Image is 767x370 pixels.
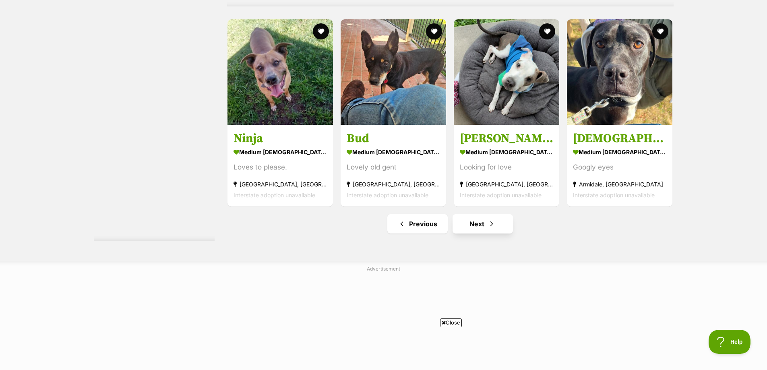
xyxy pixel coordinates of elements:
[347,146,440,157] strong: medium [DEMOGRAPHIC_DATA] Dog
[227,124,333,206] a: Ninja medium [DEMOGRAPHIC_DATA] Dog Loves to please. [GEOGRAPHIC_DATA], [GEOGRAPHIC_DATA] Interst...
[709,330,751,354] iframe: Help Scout Beacon - Open
[573,146,666,157] strong: medium [DEMOGRAPHIC_DATA] Dog
[234,130,327,146] h3: Ninja
[573,161,666,172] div: Googly eyes
[347,161,440,172] div: Lovely old gent
[341,124,446,206] a: Bud medium [DEMOGRAPHIC_DATA] Dog Lovely old gent [GEOGRAPHIC_DATA], [GEOGRAPHIC_DATA] Interstate...
[347,178,440,189] strong: [GEOGRAPHIC_DATA], [GEOGRAPHIC_DATA]
[453,214,513,234] a: Next page
[188,330,579,366] iframe: Advertisement
[347,191,428,198] span: Interstate adoption unavailable
[234,161,327,172] div: Loves to please.
[454,19,559,125] img: Pippin - American Staffordshire Terrier Dog
[387,214,448,234] a: Previous page
[234,191,315,198] span: Interstate adoption unavailable
[313,23,329,39] button: favourite
[460,178,553,189] strong: [GEOGRAPHIC_DATA], [GEOGRAPHIC_DATA]
[341,19,446,125] img: Bud - Australian Kelpie Dog
[539,23,555,39] button: favourite
[460,191,542,198] span: Interstate adoption unavailable
[440,318,462,327] span: Close
[573,178,666,189] strong: Armidale, [GEOGRAPHIC_DATA]
[426,23,442,39] button: favourite
[460,146,553,157] strong: medium [DEMOGRAPHIC_DATA] Dog
[454,124,559,206] a: [PERSON_NAME] medium [DEMOGRAPHIC_DATA] Dog Looking for love [GEOGRAPHIC_DATA], [GEOGRAPHIC_DATA]...
[234,178,327,189] strong: [GEOGRAPHIC_DATA], [GEOGRAPHIC_DATA]
[567,19,672,125] img: Zeus - Boxer Dog
[347,130,440,146] h3: Bud
[653,23,669,39] button: favourite
[234,146,327,157] strong: medium [DEMOGRAPHIC_DATA] Dog
[227,214,674,234] nav: Pagination
[460,161,553,172] div: Looking for love
[573,130,666,146] h3: [DEMOGRAPHIC_DATA]
[227,19,333,125] img: Ninja - Mixed Breed Dog
[573,191,655,198] span: Interstate adoption unavailable
[567,124,672,206] a: [DEMOGRAPHIC_DATA] medium [DEMOGRAPHIC_DATA] Dog Googly eyes Armidale, [GEOGRAPHIC_DATA] Intersta...
[460,130,553,146] h3: [PERSON_NAME]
